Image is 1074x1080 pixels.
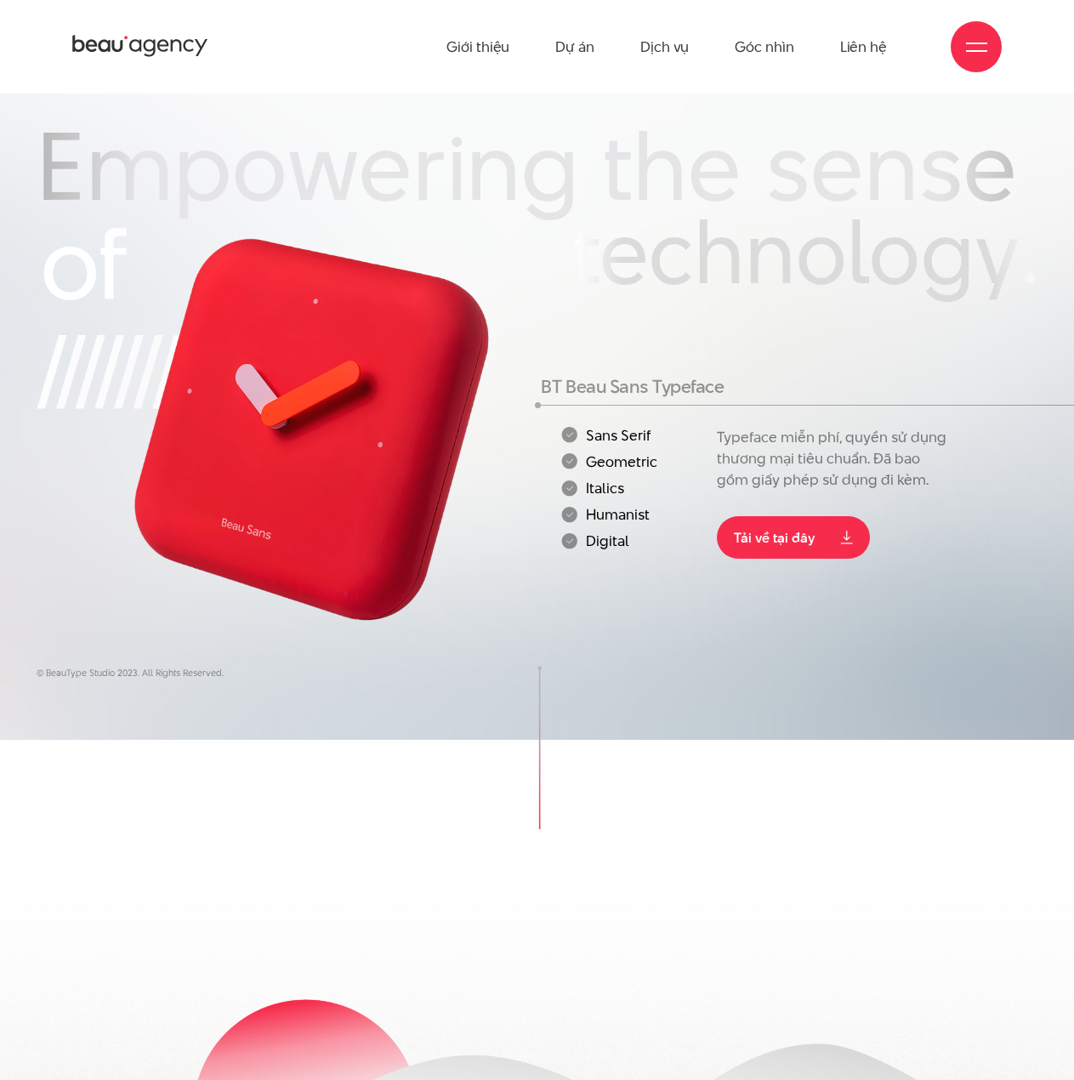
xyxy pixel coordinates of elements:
[121,224,512,642] img: This is Image
[561,453,707,469] li: Geometric
[561,427,707,443] li: Sans Serif
[561,480,707,496] li: Italics
[572,208,1037,305] h2: technology.
[37,119,1037,224] h2: Empowering the sense
[561,507,707,523] li: Humanist
[37,667,1037,680] p: © BeauType Studio 2023. All Rights Reserved.
[541,378,953,396] h3: BT Beau Sans Typeface
[717,427,954,491] p: Typeface miễn phí, quyền sử dụng thương mại tiêu chuẩn. Đã bao gồm giấy phép sử dụng đi kèm.
[717,516,870,559] a: Tải về tại đây
[37,228,317,409] img: hero-sharp-1.svg
[561,533,707,549] li: Digital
